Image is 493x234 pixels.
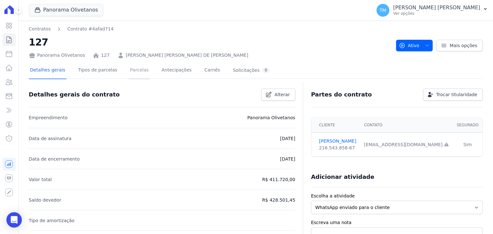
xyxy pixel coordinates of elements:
h2: 127 [29,35,391,49]
a: [PERSON_NAME] [PERSON_NAME] DE [PERSON_NAME] [126,52,248,59]
div: 0 [262,67,270,73]
h3: Adicionar atividade [311,173,374,181]
span: Mais opções [450,42,477,49]
th: Contato [360,118,453,133]
a: Contrato #4afad714 [67,26,114,32]
p: [DATE] [280,155,295,163]
div: 216.543.858-67 [319,145,356,151]
a: [PERSON_NAME] [319,138,356,145]
div: Open Intercom Messenger [6,212,22,228]
td: Sim [453,133,482,157]
button: Panorama Olivetanos [29,4,104,16]
a: Mais opções [437,40,483,51]
a: Carnês [203,62,221,79]
div: [EMAIL_ADDRESS][DOMAIN_NAME] [364,141,449,148]
th: Cliente [311,118,360,133]
a: Tipos de parcelas [77,62,118,79]
div: Solicitações [233,67,270,73]
span: Trocar titularidade [436,91,477,98]
p: [DATE] [280,135,295,142]
nav: Breadcrumb [29,26,114,32]
p: Ver opções [393,11,480,16]
a: Antecipações [160,62,193,79]
th: Segurado [453,118,482,133]
button: Ativo [396,40,433,51]
h3: Detalhes gerais do contrato [29,91,120,98]
nav: Breadcrumb [29,26,391,32]
p: Empreendimento [29,114,68,121]
span: Alterar [274,91,290,98]
p: Saldo devedor [29,196,61,204]
a: Trocar titularidade [423,88,483,101]
p: R$ 428.501,45 [262,196,295,204]
div: Panorama Olivetanos [29,52,85,59]
label: Escreva uma nota [311,219,483,226]
a: Contratos [29,26,51,32]
button: TM [PERSON_NAME] [PERSON_NAME] Ver opções [371,1,493,19]
a: 127 [101,52,110,59]
label: Escolha a atividade [311,193,483,199]
p: Data de encerramento [29,155,80,163]
a: Solicitações0 [232,62,271,79]
a: Detalhes gerais [29,62,67,79]
a: Alterar [261,88,295,101]
span: TM [380,8,386,13]
p: Data de assinatura [29,135,72,142]
p: Panorama Olivetanos [247,114,295,121]
span: Ativo [399,40,419,51]
h3: Partes do contrato [311,91,372,98]
p: Tipo de amortização [29,217,75,224]
a: Parcelas [129,62,150,79]
p: Valor total [29,176,52,183]
p: [PERSON_NAME] [PERSON_NAME] [393,4,480,11]
p: R$ 411.720,00 [262,176,295,183]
